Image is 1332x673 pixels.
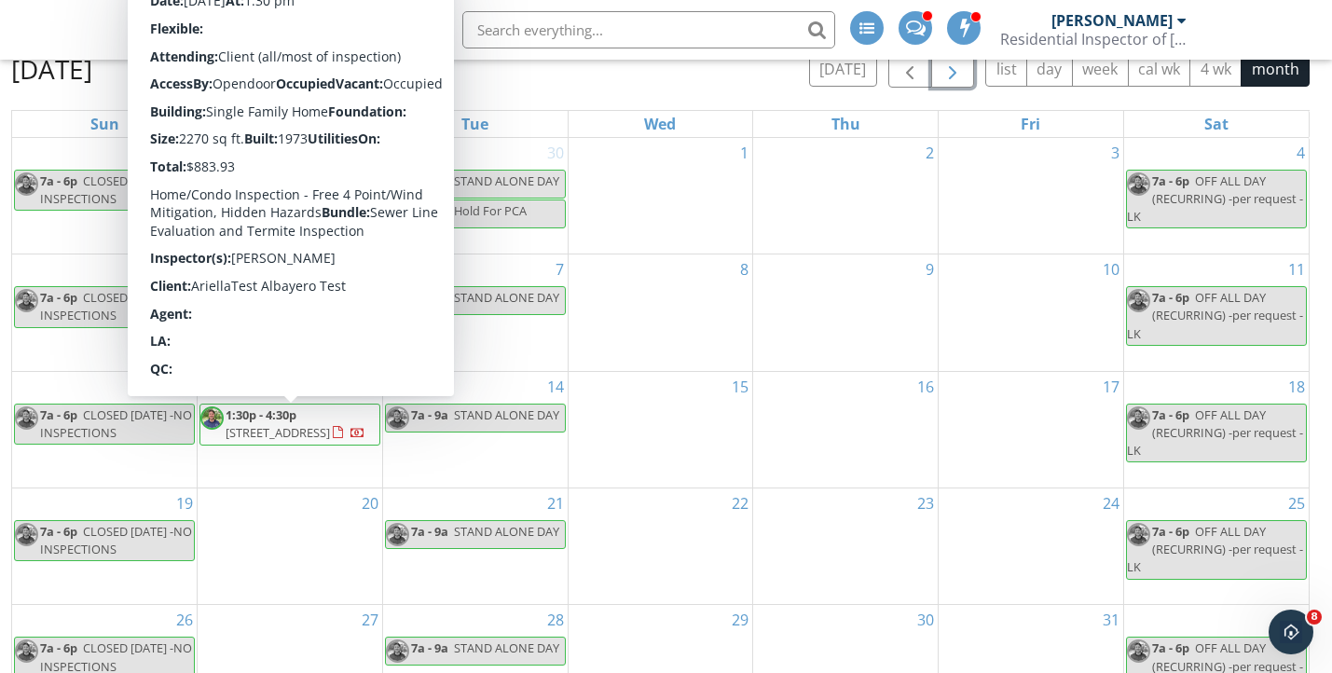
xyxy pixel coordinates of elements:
[568,254,753,371] td: Go to October 8, 2025
[922,138,938,168] a: Go to October 2, 2025
[40,406,77,423] span: 7a - 6p
[922,254,938,284] a: Go to October 9, 2025
[543,605,568,635] a: Go to October 28, 2025
[226,406,365,441] a: 1:30p - 4:30p [STREET_ADDRESS]
[411,202,448,219] span: 9a - 5p
[87,111,123,137] a: Sunday
[358,605,382,635] a: Go to October 27, 2025
[199,404,380,446] a: 1:30p - 4:30p [STREET_ADDRESS]
[181,254,197,284] a: Go to October 5, 2025
[454,172,559,189] span: STAND ALONE DAY
[1107,138,1123,168] a: Go to October 3, 2025
[1152,523,1189,540] span: 7a - 6p
[226,406,296,423] span: 1:30p - 4:30p
[828,111,864,137] a: Thursday
[40,639,77,656] span: 7a - 6p
[985,50,1027,87] button: list
[1127,289,1303,341] span: OFF ALL DAY (RECURRING) -per request -LK
[543,372,568,402] a: Go to October 14, 2025
[1127,639,1150,663] img: trey_koziol.png
[462,11,835,48] input: Search everything...
[269,111,310,137] a: Monday
[728,488,752,518] a: Go to October 22, 2025
[1201,111,1232,137] a: Saturday
[728,372,752,402] a: Go to October 15, 2025
[1269,610,1313,654] iframe: Intercom live chat
[411,289,448,306] span: 7a - 9a
[198,138,383,254] td: Go to September 29, 2025
[40,172,77,189] span: 7a - 6p
[15,639,38,663] img: trey_koziol.png
[1051,11,1173,30] div: [PERSON_NAME]
[1152,406,1189,423] span: 7a - 6p
[809,50,877,87] button: [DATE]
[382,488,568,605] td: Go to October 21, 2025
[12,371,198,488] td: Go to October 12, 2025
[1017,111,1044,137] a: Friday
[1000,30,1187,48] div: Residential Inspector of America (Jacksonville)
[1293,138,1309,168] a: Go to October 4, 2025
[358,372,382,402] a: Go to October 13, 2025
[358,488,382,518] a: Go to October 20, 2025
[939,254,1124,371] td: Go to October 10, 2025
[913,372,938,402] a: Go to October 16, 2025
[1127,406,1150,430] img: trey_koziol.png
[1127,523,1150,546] img: trey_koziol.png
[198,488,383,605] td: Go to October 20, 2025
[411,523,448,540] span: 7a - 9a
[40,406,192,441] span: CLOSED [DATE] -NO INSPECTIONS
[454,639,559,656] span: STAND ALONE DAY
[939,138,1124,254] td: Go to October 3, 2025
[1072,50,1129,87] button: week
[1026,50,1073,87] button: day
[187,9,340,48] span: SPECTORA
[543,138,568,168] a: Go to September 30, 2025
[913,488,938,518] a: Go to October 23, 2025
[386,202,409,226] img: trey_koziol.png
[458,111,492,137] a: Tuesday
[12,254,198,371] td: Go to October 5, 2025
[454,523,559,540] span: STAND ALONE DAY
[1152,639,1189,656] span: 7a - 6p
[411,406,448,423] span: 7a - 9a
[640,111,680,137] a: Wednesday
[568,138,753,254] td: Go to October 1, 2025
[172,138,197,168] a: Go to September 28, 2025
[133,25,340,64] a: SPECTORA
[358,138,382,168] a: Go to September 29, 2025
[552,254,568,284] a: Go to October 7, 2025
[172,372,197,402] a: Go to October 12, 2025
[12,138,198,254] td: Go to September 28, 2025
[1099,254,1123,284] a: Go to October 10, 2025
[1284,488,1309,518] a: Go to October 25, 2025
[939,488,1124,605] td: Go to October 24, 2025
[736,254,752,284] a: Go to October 8, 2025
[568,371,753,488] td: Go to October 15, 2025
[382,254,568,371] td: Go to October 7, 2025
[543,488,568,518] a: Go to October 21, 2025
[133,9,174,50] img: The Best Home Inspection Software - Spectora
[15,172,38,196] img: trey_koziol.png
[753,138,939,254] td: Go to October 2, 2025
[11,50,92,88] h2: [DATE]
[454,289,559,306] span: STAND ALONE DAY
[913,605,938,635] a: Go to October 30, 2025
[454,202,527,219] span: Hold For PCA
[736,138,752,168] a: Go to October 1, 2025
[198,254,383,371] td: Go to October 6, 2025
[40,523,77,540] span: 7a - 6p
[1099,372,1123,402] a: Go to October 17, 2025
[411,639,448,656] span: 7a - 9a
[172,605,197,635] a: Go to October 26, 2025
[1123,138,1309,254] td: Go to October 4, 2025
[753,254,939,371] td: Go to October 9, 2025
[454,406,559,423] span: STAND ALONE DAY
[753,371,939,488] td: Go to October 16, 2025
[753,488,939,605] td: Go to October 23, 2025
[1127,289,1150,312] img: trey_koziol.png
[1123,254,1309,371] td: Go to October 11, 2025
[15,289,38,312] img: trey_koziol.png
[1127,523,1303,575] span: OFF ALL DAY (RECURRING) -per request -LK
[939,371,1124,488] td: Go to October 17, 2025
[1123,371,1309,488] td: Go to October 18, 2025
